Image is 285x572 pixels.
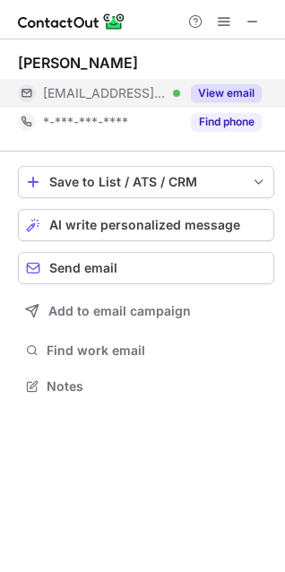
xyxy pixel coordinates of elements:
span: [EMAIL_ADDRESS][DOMAIN_NAME] [43,85,167,101]
span: Send email [49,261,117,275]
span: Add to email campaign [48,304,191,318]
button: save-profile-one-click [18,166,274,198]
button: Reveal Button [191,113,262,131]
button: Add to email campaign [18,295,274,327]
button: Send email [18,252,274,284]
div: Save to List / ATS / CRM [49,175,243,189]
button: Find work email [18,338,274,363]
button: AI write personalized message [18,209,274,241]
span: Find work email [47,342,267,359]
span: AI write personalized message [49,218,240,232]
span: Notes [47,378,267,394]
div: [PERSON_NAME] [18,54,138,72]
button: Reveal Button [191,84,262,102]
img: ContactOut v5.3.10 [18,11,125,32]
button: Notes [18,374,274,399]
